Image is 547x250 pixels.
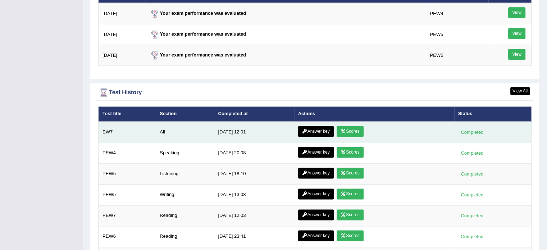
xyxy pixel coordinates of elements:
div: Completed [458,170,486,178]
td: [DATE] 18:10 [214,163,294,184]
td: [DATE] 23:41 [214,226,294,247]
td: Speaking [156,142,214,163]
a: Answer key [298,147,334,158]
strong: Your exam performance was evaluated [149,31,246,37]
td: PEW4 [426,3,488,24]
a: Answer key [298,209,334,220]
th: Completed at [214,106,294,122]
a: Answer key [298,168,334,178]
a: Scores [337,126,363,137]
td: [DATE] 12:01 [214,122,294,143]
td: [DATE] 20:08 [214,142,294,163]
div: Completed [458,191,486,199]
td: PEW6 [99,226,156,247]
td: PEW7 [99,205,156,226]
a: Scores [337,188,363,199]
td: [DATE] 13:03 [214,184,294,205]
td: PEW5 [99,184,156,205]
td: Writing [156,184,214,205]
td: [DATE] [99,24,145,45]
td: All [156,122,214,143]
a: View [508,49,525,60]
td: PEW5 [426,45,488,66]
a: View [508,7,525,18]
td: EW7 [99,122,156,143]
div: Completed [458,128,486,136]
a: Answer key [298,230,334,241]
strong: Your exam performance was evaluated [149,10,246,16]
th: Actions [294,106,454,122]
td: Reading [156,205,214,226]
div: Completed [458,233,486,240]
a: View All [510,87,530,95]
th: Test title [99,106,156,122]
a: Answer key [298,188,334,199]
a: Scores [337,209,363,220]
div: Completed [458,149,486,157]
th: Status [454,106,532,122]
div: Test History [98,87,532,98]
a: View [508,28,525,39]
th: Section [156,106,214,122]
strong: Your exam performance was evaluated [149,52,246,58]
td: Listening [156,163,214,184]
td: Reading [156,226,214,247]
a: Scores [337,230,363,241]
a: Scores [337,168,363,178]
td: [DATE] [99,3,145,24]
td: PEW4 [99,142,156,163]
div: Completed [458,212,486,219]
td: PEW5 [99,163,156,184]
td: [DATE] [99,45,145,66]
a: Scores [337,147,363,158]
td: PEW5 [426,24,488,45]
td: [DATE] 12:03 [214,205,294,226]
a: Answer key [298,126,334,137]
